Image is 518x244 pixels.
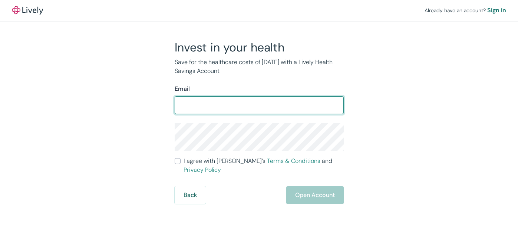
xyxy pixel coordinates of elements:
[267,157,320,165] a: Terms & Conditions
[12,6,43,15] a: LivelyLively
[175,84,190,93] label: Email
[184,166,221,174] a: Privacy Policy
[175,186,206,204] button: Back
[425,6,506,15] div: Already have an account?
[12,6,43,15] img: Lively
[184,157,344,174] span: I agree with [PERSON_NAME]’s and
[487,6,506,15] a: Sign in
[175,58,344,76] p: Save for the healthcare costs of [DATE] with a Lively Health Savings Account
[175,40,344,55] h2: Invest in your health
